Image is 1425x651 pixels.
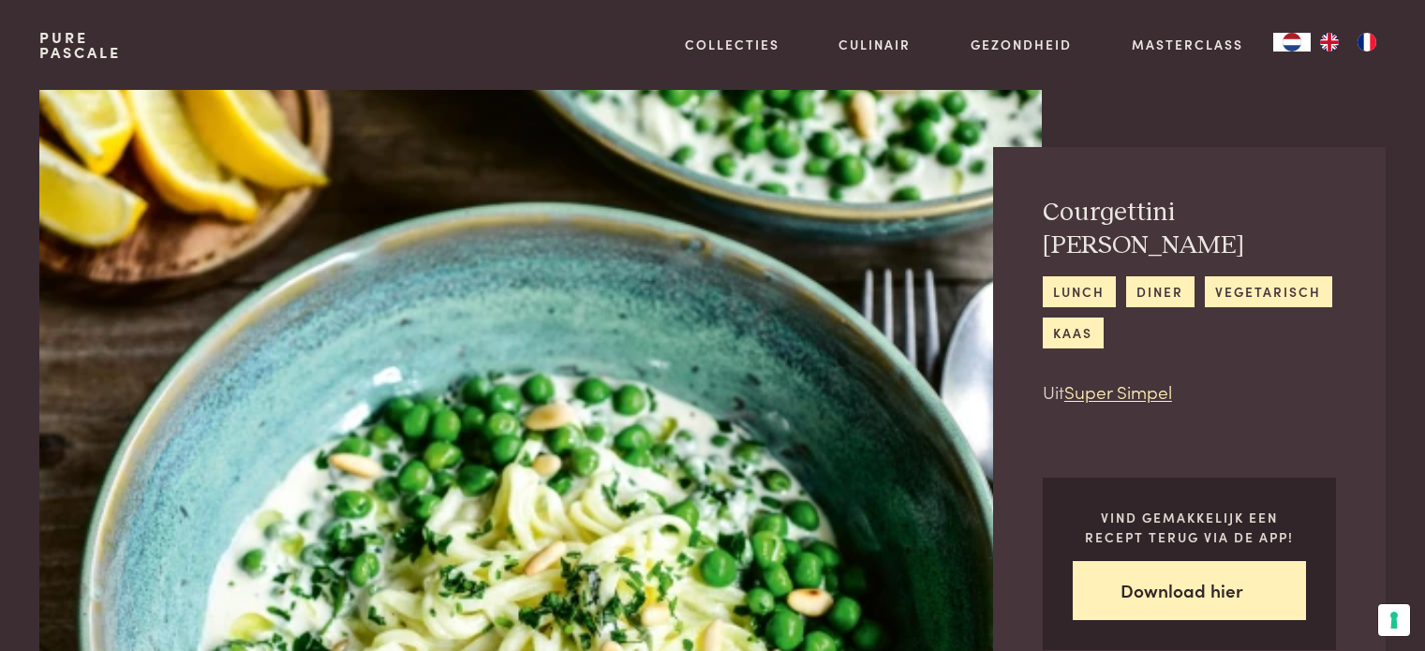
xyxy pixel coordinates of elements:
[1073,561,1306,620] a: Download hier
[39,30,121,60] a: PurePascale
[1043,378,1336,406] p: Uit
[1043,276,1116,307] a: lunch
[971,35,1072,54] a: Gezondheid
[1043,197,1336,261] h2: Courgettini [PERSON_NAME]
[1311,33,1348,52] a: EN
[1311,33,1386,52] ul: Language list
[1273,33,1311,52] div: Language
[685,35,779,54] a: Collecties
[1205,276,1332,307] a: vegetarisch
[1132,35,1243,54] a: Masterclass
[839,35,911,54] a: Culinair
[1378,604,1410,636] button: Uw voorkeuren voor toestemming voor trackingtechnologieën
[1073,508,1306,546] p: Vind gemakkelijk een recept terug via de app!
[1064,378,1172,404] a: Super Simpel
[1273,33,1311,52] a: NL
[1348,33,1386,52] a: FR
[1043,318,1104,348] a: kaas
[1126,276,1195,307] a: diner
[1273,33,1386,52] aside: Language selected: Nederlands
